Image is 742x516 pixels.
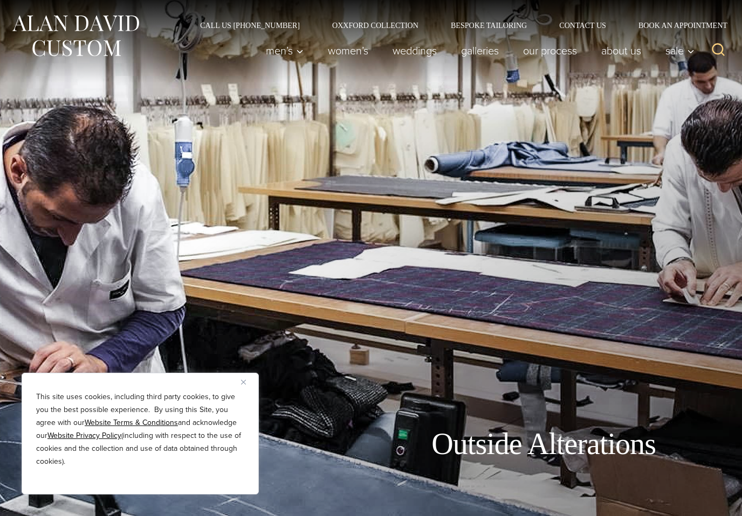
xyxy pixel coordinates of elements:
img: Alan David Custom [11,12,140,60]
a: weddings [381,40,449,61]
p: This site uses cookies, including third party cookies, to give you the best possible experience. ... [36,391,244,468]
a: Book an Appointment [622,22,731,29]
button: Close [241,375,254,388]
a: Oxxford Collection [316,22,435,29]
nav: Primary Navigation [254,40,700,61]
a: Bespoke Tailoring [435,22,543,29]
a: About Us [589,40,654,61]
h1: Outside Alterations [431,426,656,462]
img: Close [241,380,246,385]
a: Contact Us [543,22,622,29]
nav: Secondary Navigation [184,22,731,29]
a: Website Privacy Policy [47,430,121,441]
span: Men’s [266,45,304,56]
a: Galleries [449,40,511,61]
button: View Search Form [705,38,731,64]
a: Website Terms & Conditions [85,417,178,428]
span: Sale [665,45,695,56]
a: Call Us [PHONE_NUMBER] [184,22,316,29]
a: Our Process [511,40,589,61]
a: Women’s [316,40,381,61]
